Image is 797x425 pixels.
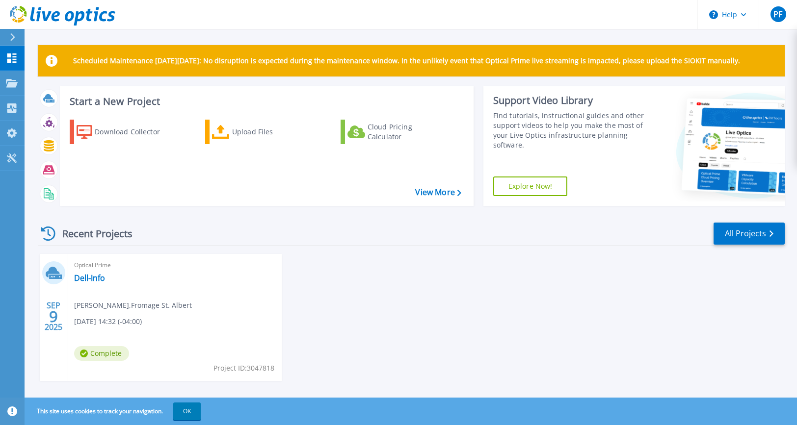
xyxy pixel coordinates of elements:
span: Project ID: 3047818 [213,363,274,374]
div: SEP 2025 [44,299,63,334]
div: Find tutorials, instructional guides and other support videos to help you make the most of your L... [493,111,645,150]
span: [DATE] 14:32 (-04:00) [74,316,142,327]
a: Explore Now! [493,176,568,196]
span: 9 [49,312,58,321]
div: Download Collector [95,122,173,142]
a: View More [415,188,461,197]
div: Upload Files [232,122,311,142]
span: Complete [74,346,129,361]
a: Dell-Info [74,273,105,283]
a: Download Collector [70,120,179,144]
a: All Projects [714,223,785,245]
p: Scheduled Maintenance [DATE][DATE]: No disruption is expected during the maintenance window. In t... [73,57,740,65]
div: Cloud Pricing Calculator [368,122,446,142]
div: Recent Projects [38,222,146,246]
a: Cloud Pricing Calculator [341,120,450,144]
span: [PERSON_NAME] , Fromage St. Albert [74,300,192,311]
a: Upload Files [205,120,315,144]
span: This site uses cookies to track your navigation. [27,402,201,420]
h3: Start a New Project [70,96,461,107]
div: Support Video Library [493,94,645,107]
span: Optical Prime [74,260,276,271]
span: PF [773,10,782,18]
button: OK [173,402,201,420]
